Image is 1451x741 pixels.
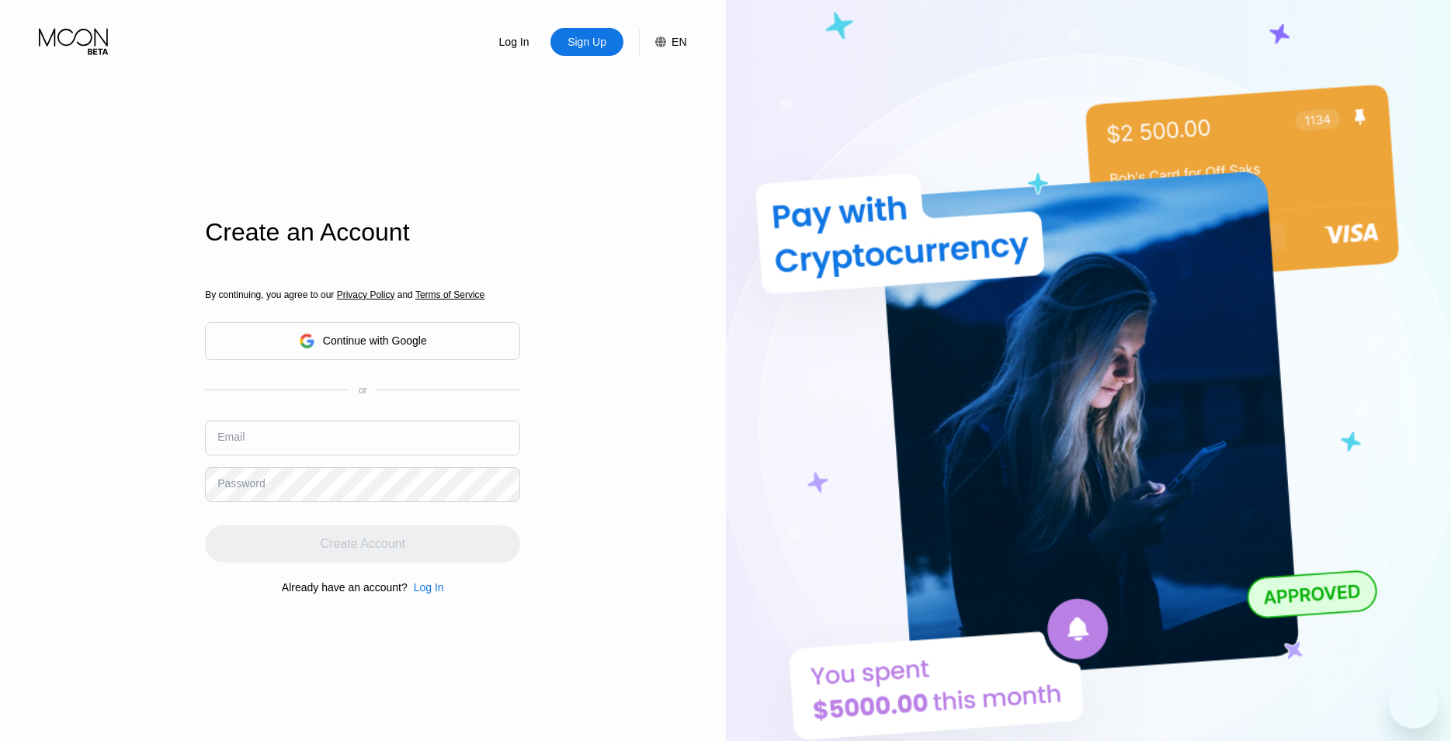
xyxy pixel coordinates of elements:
span: Privacy Policy [337,289,395,300]
div: EN [639,28,686,56]
div: Continue with Google [205,322,520,360]
div: Log In [414,581,444,594]
div: By continuing, you agree to our [205,289,520,300]
div: Log In [498,34,531,50]
div: Already have an account? [282,581,408,594]
div: or [359,385,367,396]
span: Terms of Service [415,289,484,300]
div: Email [217,431,245,443]
div: Log In [408,581,444,594]
div: Password [217,477,265,490]
div: Create an Account [205,218,520,247]
div: Log In [477,28,550,56]
div: Sign Up [566,34,608,50]
div: Continue with Google [323,334,427,347]
span: and [394,289,415,300]
iframe: Button to launch messaging window [1389,679,1439,729]
div: Sign Up [550,28,623,56]
div: EN [672,36,686,48]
